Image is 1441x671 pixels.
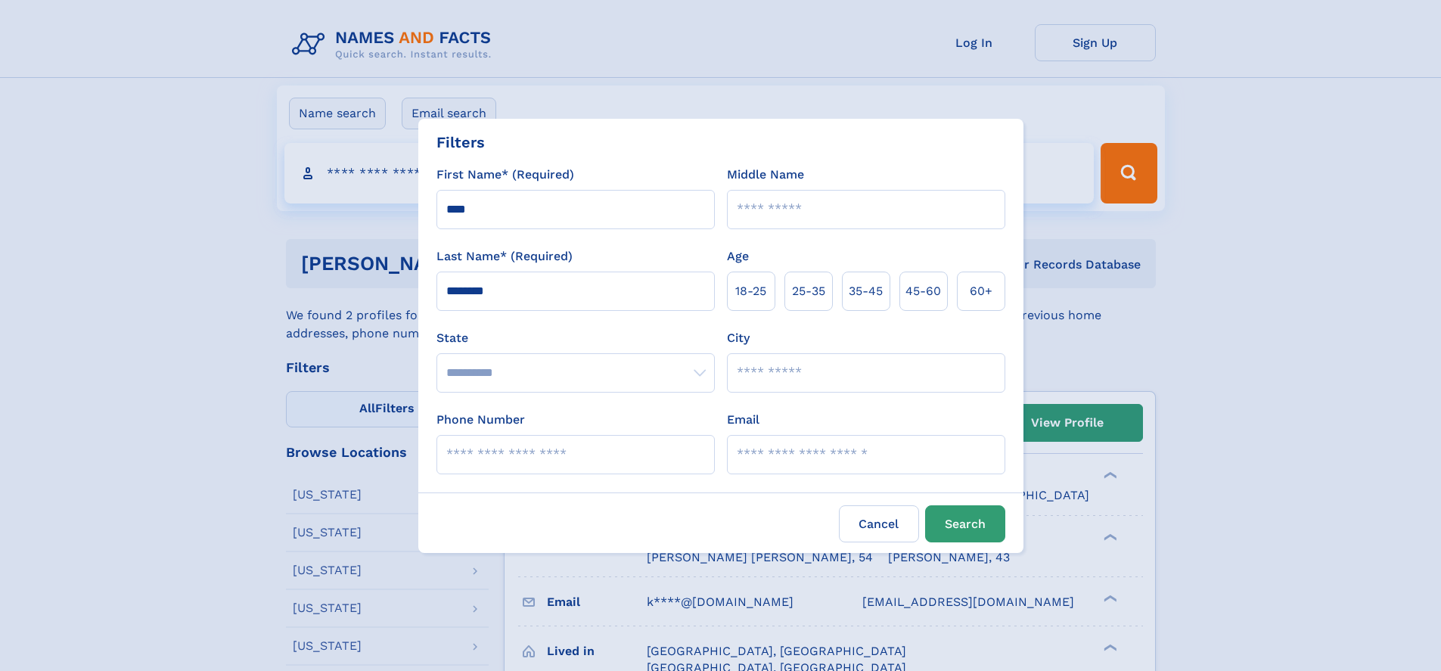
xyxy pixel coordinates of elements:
label: Cancel [839,505,919,542]
span: 25‑35 [792,282,825,300]
label: Middle Name [727,166,804,184]
label: Phone Number [436,411,525,429]
span: 60+ [970,282,992,300]
span: 35‑45 [849,282,883,300]
label: Email [727,411,759,429]
label: State [436,329,715,347]
label: Age [727,247,749,266]
button: Search [925,505,1005,542]
label: Last Name* (Required) [436,247,573,266]
div: Filters [436,131,485,154]
label: First Name* (Required) [436,166,574,184]
span: 45‑60 [905,282,941,300]
span: 18‑25 [735,282,766,300]
label: City [727,329,750,347]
